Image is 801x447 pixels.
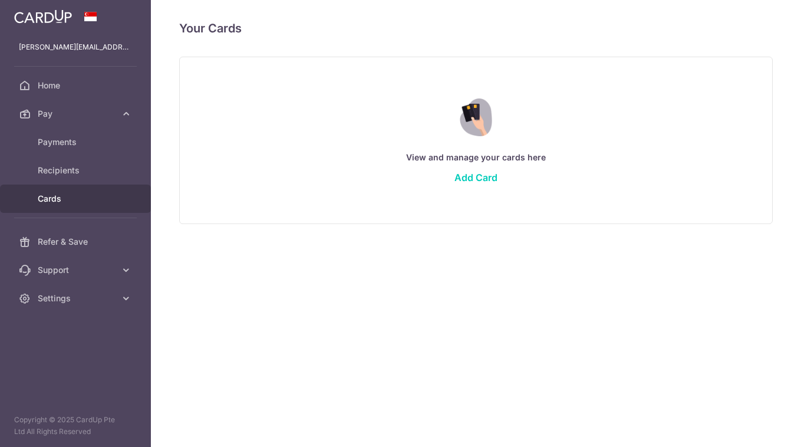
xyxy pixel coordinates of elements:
[179,19,242,38] h4: Your Cards
[725,412,789,441] iframe: Opens a widget where you can find more information
[38,236,116,248] span: Refer & Save
[38,108,116,120] span: Pay
[19,41,132,53] p: [PERSON_NAME][EMAIL_ADDRESS][DOMAIN_NAME]
[38,136,116,148] span: Payments
[203,150,749,165] p: View and manage your cards here
[454,172,497,183] a: Add Card
[38,80,116,91] span: Home
[451,98,501,136] img: Credit Card
[14,9,72,24] img: CardUp
[38,165,116,176] span: Recipients
[38,264,116,276] span: Support
[38,292,116,304] span: Settings
[38,193,116,205] span: Cards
